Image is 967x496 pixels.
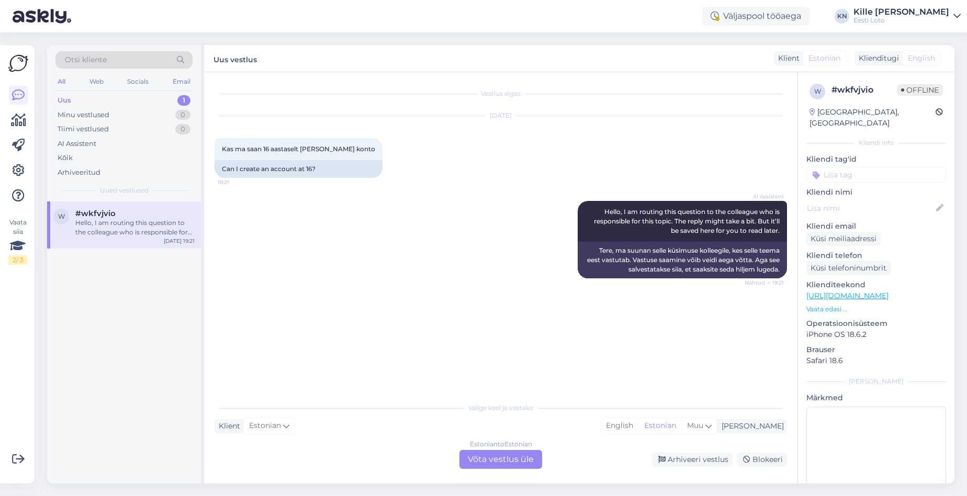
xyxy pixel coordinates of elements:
div: Tiimi vestlused [58,124,109,134]
div: 1 [177,95,190,106]
div: Kõik [58,153,73,163]
p: Brauser [806,344,946,355]
div: Klient [774,53,800,64]
div: AI Assistent [58,139,96,149]
div: Estonian to Estonian [470,439,532,449]
div: Valige keel ja vastake [215,403,787,413]
div: Vaata siia [8,218,27,265]
div: Vestlus algas [215,89,787,98]
a: Kille [PERSON_NAME]Eesti Loto [853,8,961,25]
a: [URL][DOMAIN_NAME] [806,291,889,300]
div: Blokeeri [737,453,787,467]
p: Märkmed [806,392,946,403]
div: Eesti Loto [853,16,949,25]
span: AI Assistent [745,193,784,200]
span: w [58,212,65,220]
span: Muu [687,421,703,430]
input: Lisa nimi [807,202,934,214]
div: [PERSON_NAME] [806,377,946,386]
div: 2 / 3 [8,255,27,265]
span: Estonian [808,53,840,64]
div: Tere, ma suunan selle küsimuse kolleegile, kes selle teema eest vastutab. Vastuse saamine võib ve... [578,242,787,278]
div: Hello, I am routing this question to the colleague who is responsible for this topic. The reply m... [75,218,195,237]
div: Küsi meiliaadressi [806,232,881,246]
span: Otsi kliente [65,54,107,65]
img: Askly Logo [8,53,28,73]
span: Kas ma saan 16 aastaselt [PERSON_NAME] konto [222,145,375,153]
span: Uued vestlused [100,186,149,195]
p: Klienditeekond [806,279,946,290]
input: Lisa tag [806,167,946,183]
div: Socials [125,75,151,88]
div: Klienditugi [854,53,899,64]
p: Kliendi nimi [806,187,946,198]
p: Operatsioonisüsteem [806,318,946,329]
div: Estonian [638,418,681,434]
div: Minu vestlused [58,110,109,120]
div: Väljaspool tööaega [702,7,809,26]
span: Offline [897,84,943,96]
p: Vaata edasi ... [806,305,946,314]
p: iPhone OS 18.6.2 [806,329,946,340]
p: Kliendi email [806,221,946,232]
span: English [908,53,935,64]
div: [PERSON_NAME] [717,421,784,432]
div: KN [835,9,849,24]
label: Uus vestlus [213,51,257,65]
p: Safari 18.6 [806,355,946,366]
div: Võta vestlus üle [459,450,542,469]
div: Arhiveeritud [58,167,100,178]
div: 0 [175,124,190,134]
div: Küsi telefoninumbrit [806,261,891,275]
div: Klient [215,421,240,432]
span: #wkfvjvio [75,209,116,218]
div: Kille [PERSON_NAME] [853,8,949,16]
span: Hello, I am routing this question to the colleague who is responsible for this topic. The reply m... [594,208,781,234]
div: English [601,418,638,434]
p: Kliendi telefon [806,250,946,261]
div: Email [171,75,193,88]
div: Arhiveeri vestlus [652,453,733,467]
div: 0 [175,110,190,120]
div: [DATE] 19:21 [164,237,195,245]
div: [DATE] [215,111,787,120]
div: All [55,75,68,88]
div: # wkfvjvio [831,84,897,96]
div: Web [87,75,106,88]
div: Can I create an account at 16? [215,160,383,178]
span: Nähtud ✓ 19:21 [745,279,784,287]
div: [GEOGRAPHIC_DATA], [GEOGRAPHIC_DATA] [809,107,936,129]
span: w [814,87,821,95]
div: Uus [58,95,71,106]
span: Estonian [249,420,281,432]
div: Kliendi info [806,138,946,148]
span: 19:21 [218,178,257,186]
p: Kliendi tag'id [806,154,946,165]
